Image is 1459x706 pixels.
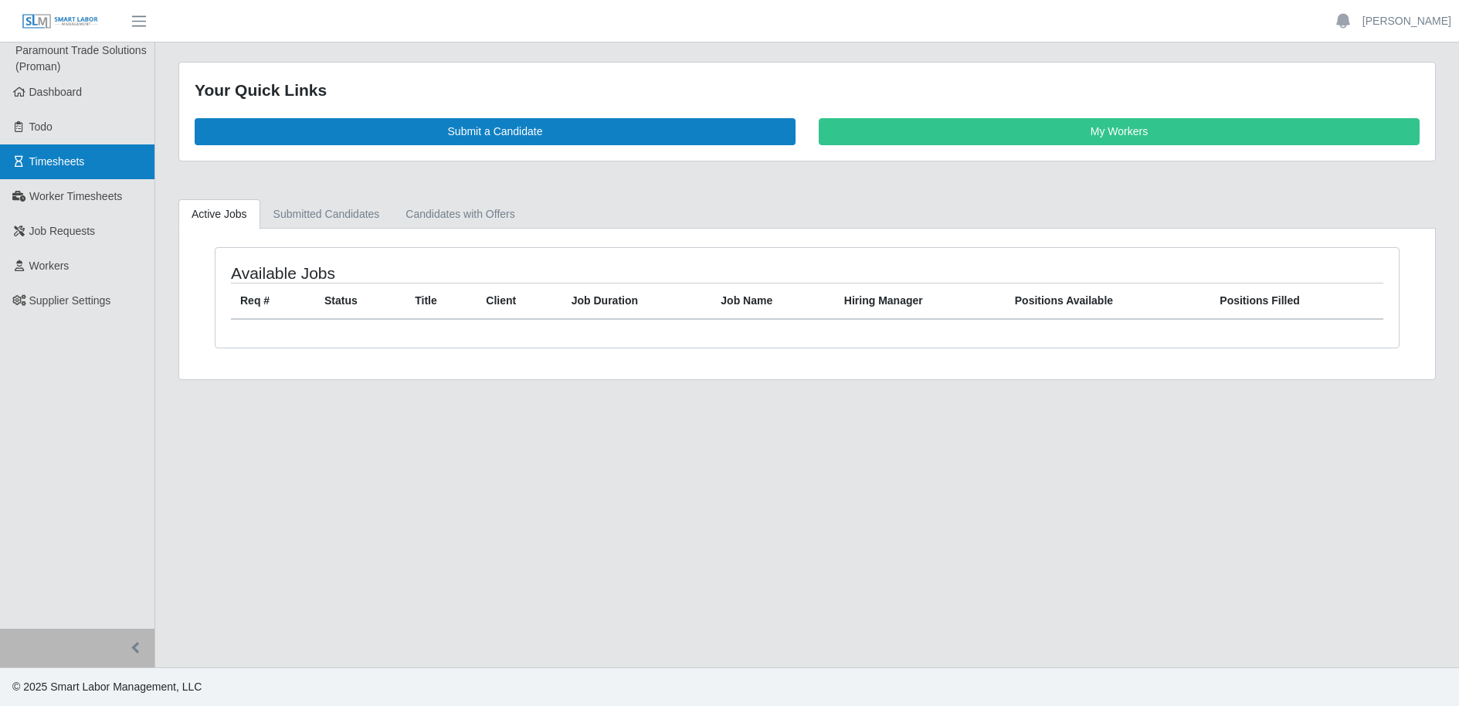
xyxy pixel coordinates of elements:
[315,283,405,319] th: Status
[29,225,96,237] span: Job Requests
[29,190,122,202] span: Worker Timesheets
[178,199,260,229] a: Active Jobs
[12,681,202,693] span: © 2025 Smart Labor Management, LLC
[29,155,85,168] span: Timesheets
[819,118,1420,145] a: My Workers
[711,283,835,319] th: Job Name
[231,263,697,283] h4: Available Jobs
[1362,13,1451,29] a: [PERSON_NAME]
[29,294,111,307] span: Supplier Settings
[562,283,712,319] th: Job Duration
[405,283,477,319] th: Title
[22,13,99,30] img: SLM Logo
[835,283,1006,319] th: Hiring Manager
[29,86,83,98] span: Dashboard
[195,78,1420,103] div: Your Quick Links
[29,120,53,133] span: Todo
[195,118,796,145] a: Submit a Candidate
[231,283,315,319] th: Req #
[260,199,393,229] a: Submitted Candidates
[477,283,562,319] th: Client
[1006,283,1211,319] th: Positions Available
[29,260,70,272] span: Workers
[1210,283,1383,319] th: Positions Filled
[392,199,528,229] a: Candidates with Offers
[15,44,147,73] span: Paramount Trade Solutions (Proman)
